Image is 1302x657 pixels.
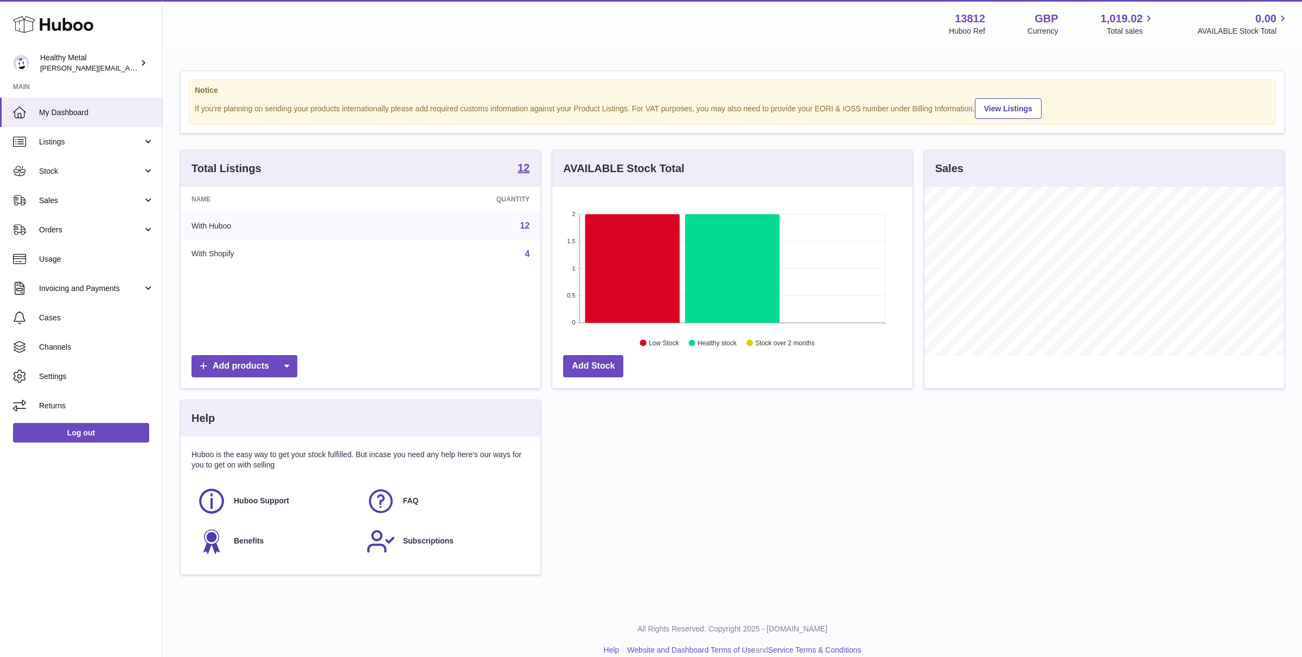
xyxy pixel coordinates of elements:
[403,536,454,546] span: Subscriptions
[1101,11,1156,36] a: 1,019.02 Total sales
[39,313,154,323] span: Cases
[572,265,576,271] text: 1
[40,53,138,73] div: Healthy Metal
[563,161,684,176] h3: AVAILABLE Stock Total
[627,646,755,654] a: Website and Dashboard Terms of Use
[949,26,985,36] div: Huboo Ref
[520,221,530,230] a: 12
[192,161,261,176] h3: Total Listings
[234,496,289,506] span: Huboo Support
[39,225,143,235] span: Orders
[195,97,1270,119] div: If you're planning on sending your products internationally please add required customs informati...
[518,162,529,173] strong: 12
[39,195,143,206] span: Sales
[171,624,1293,634] p: All Rights Reserved. Copyright 2025 - [DOMAIN_NAME]
[195,85,1270,96] strong: Notice
[192,450,529,470] p: Huboo is the easy way to get your stock fulfilled. But incase you need any help here's our ways f...
[366,487,525,516] a: FAQ
[563,355,623,377] a: Add Stock
[13,423,149,443] a: Log out
[1255,11,1277,26] span: 0.00
[39,166,143,176] span: Stock
[567,238,576,244] text: 1.5
[649,339,679,347] text: Low Stock
[935,161,963,176] h3: Sales
[698,339,737,347] text: Healthy stock
[197,487,355,516] a: Huboo Support
[181,212,375,240] td: With Huboo
[39,371,154,382] span: Settings
[525,249,529,258] a: 4
[1197,11,1289,36] a: 0.00 AVAILABLE Stock Total
[955,11,985,26] strong: 13812
[975,98,1042,119] a: View Listings
[366,527,525,556] a: Subscriptions
[181,187,375,212] th: Name
[518,162,529,175] a: 12
[1035,11,1058,26] strong: GBP
[756,339,815,347] text: Stock over 2 months
[572,319,576,326] text: 0
[13,55,29,71] img: jose@healthy-metal.com
[192,411,215,426] h3: Help
[39,401,154,411] span: Returns
[39,254,154,264] span: Usage
[572,211,576,217] text: 2
[39,108,154,118] span: My Dashboard
[234,536,264,546] span: Benefits
[1197,26,1289,36] span: AVAILABLE Stock Total
[403,496,419,506] span: FAQ
[39,283,143,294] span: Invoicing and Payments
[192,355,297,377] a: Add products
[1027,26,1058,36] div: Currency
[1101,11,1143,26] span: 1,019.02
[197,527,355,556] a: Benefits
[604,646,620,654] a: Help
[375,187,541,212] th: Quantity
[181,240,375,268] td: With Shopify
[623,645,861,655] li: and
[39,342,154,352] span: Channels
[768,646,861,654] a: Service Terms & Conditions
[567,292,576,299] text: 0.5
[1107,26,1155,36] span: Total sales
[40,64,218,72] span: [PERSON_NAME][EMAIL_ADDRESS][DOMAIN_NAME]
[39,137,143,147] span: Listings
